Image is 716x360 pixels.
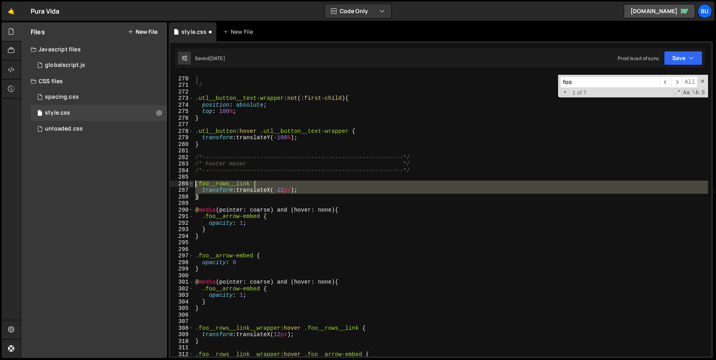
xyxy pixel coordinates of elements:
a: 🤙 [2,2,21,21]
div: unloaded.css [45,125,83,132]
div: 278 [170,128,194,135]
div: style.css [45,109,70,117]
div: Prod is out of sync [618,55,659,62]
div: 303 [170,292,194,299]
div: 309 [170,331,194,338]
span: Toggle Replace mode [561,89,569,96]
div: 304 [170,299,194,306]
div: 291 [170,213,194,220]
div: 280 [170,141,194,148]
div: CSS files [21,73,167,89]
div: 287 [170,187,194,194]
div: New File [223,28,256,36]
div: 294 [170,233,194,240]
div: 281 [170,148,194,154]
span: 1 of 7 [569,90,590,96]
span: Alt-Enter [682,76,698,88]
div: 300 [170,272,194,279]
span: RegExp Search [673,89,681,97]
div: 272 [170,89,194,95]
div: 297 [170,253,194,259]
div: 271 [170,82,194,89]
div: 283 [170,161,194,167]
div: spacing.css [45,93,79,101]
div: 290 [170,207,194,214]
div: 302 [170,286,194,292]
div: Pura Vida [31,6,59,16]
div: 310 [170,338,194,345]
span: ​ [671,76,682,88]
div: 274 [170,102,194,109]
div: 308 [170,325,194,332]
button: Save [664,51,702,65]
div: Saved [195,55,225,62]
div: 306 [170,312,194,319]
a: Bu [698,4,712,18]
input: Search for [560,76,660,88]
div: 275 [170,108,194,115]
div: 276 [170,115,194,122]
a: [DOMAIN_NAME] [624,4,695,18]
div: 299 [170,266,194,272]
div: 273 [170,95,194,102]
div: 286 [170,181,194,187]
div: [DATE] [209,55,225,62]
div: globalscript.js [45,62,85,69]
span: ​ [660,76,671,88]
div: 311 [170,344,194,351]
div: 16149/43398.css [31,105,167,121]
div: 288 [170,194,194,200]
span: Search In Selection [700,89,706,97]
div: 293 [170,226,194,233]
span: CaseSensitive Search [682,89,691,97]
div: 289 [170,200,194,207]
div: 295 [170,239,194,246]
div: Javascript files [21,41,167,57]
div: 292 [170,220,194,227]
span: Whole Word Search [691,89,700,97]
div: 312 [170,351,194,358]
div: 296 [170,246,194,253]
button: New File [128,29,158,35]
div: 282 [170,154,194,161]
div: 284 [170,167,194,174]
div: 305 [170,305,194,312]
div: style.css [181,28,206,36]
div: 307 [170,318,194,325]
div: 301 [170,279,194,286]
div: 16149/43399.css [31,121,167,137]
div: 298 [170,259,194,266]
div: 279 [170,134,194,141]
div: 285 [170,174,194,181]
div: 16149/43400.css [31,89,167,105]
div: 277 [170,121,194,128]
button: Code Only [325,4,391,18]
div: 270 [170,76,194,82]
h2: Files [31,27,45,36]
div: 16149/43397.js [31,57,167,73]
